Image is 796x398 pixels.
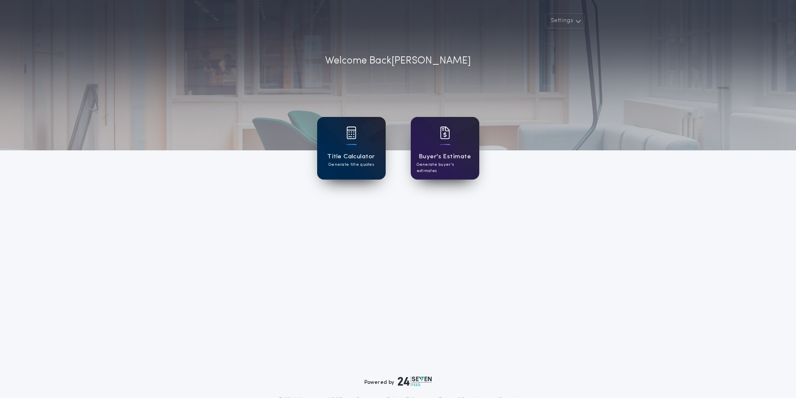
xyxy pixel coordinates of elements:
[317,117,386,180] a: card iconTitle CalculatorGenerate title quotes
[419,152,471,162] h1: Buyer's Estimate
[364,376,432,386] div: Powered by
[325,53,471,68] p: Welcome Back [PERSON_NAME]
[328,162,374,168] p: Generate title quotes
[440,127,450,139] img: card icon
[545,13,585,28] button: Settings
[417,162,473,174] p: Generate buyer's estimates
[327,152,375,162] h1: Title Calculator
[346,127,356,139] img: card icon
[411,117,479,180] a: card iconBuyer's EstimateGenerate buyer's estimates
[398,376,432,386] img: logo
